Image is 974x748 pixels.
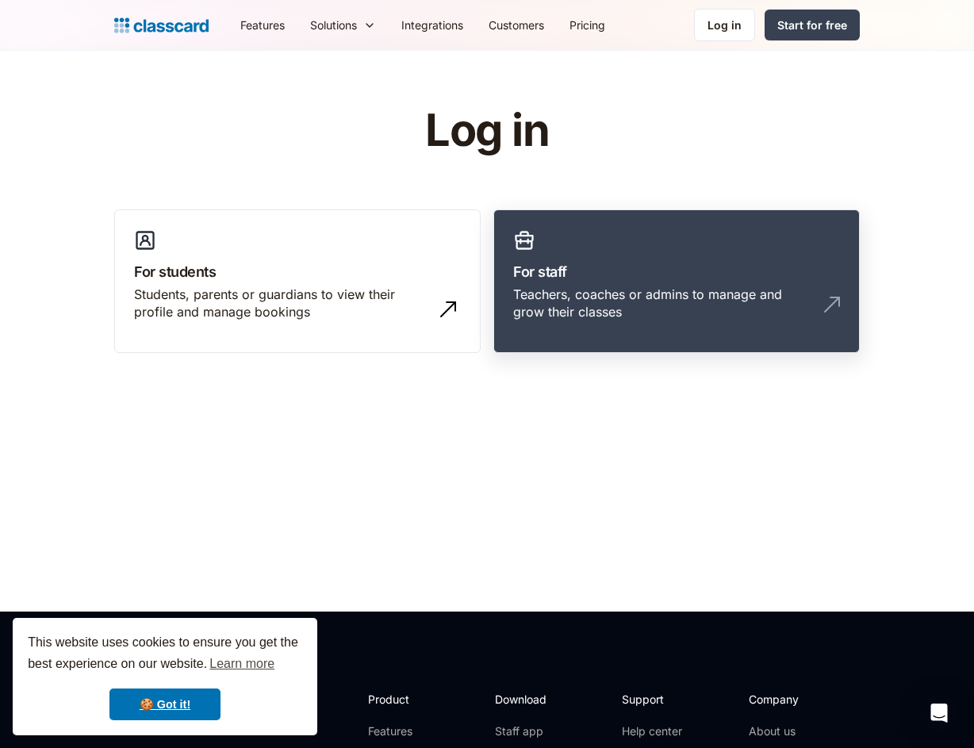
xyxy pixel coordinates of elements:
[749,723,854,739] a: About us
[389,7,476,43] a: Integrations
[707,17,742,33] div: Log in
[297,7,389,43] div: Solutions
[207,652,277,676] a: learn more about cookies
[228,7,297,43] a: Features
[236,106,739,155] h1: Log in
[368,723,453,739] a: Features
[749,691,854,708] h2: Company
[777,17,847,33] div: Start for free
[622,691,686,708] h2: Support
[109,689,220,720] a: dismiss cookie message
[134,261,461,282] h3: For students
[513,286,808,321] div: Teachers, coaches or admins to manage and grow their classes
[114,14,209,36] a: Logo
[495,723,560,739] a: Staff app
[765,10,860,40] a: Start for free
[368,691,453,708] h2: Product
[920,694,958,732] div: Open Intercom Messenger
[114,209,481,354] a: For studentsStudents, parents or guardians to view their profile and manage bookings
[622,723,686,739] a: Help center
[310,17,357,33] div: Solutions
[134,286,429,321] div: Students, parents or guardians to view their profile and manage bookings
[476,7,557,43] a: Customers
[495,691,560,708] h2: Download
[513,261,840,282] h3: For staff
[493,209,860,354] a: For staffTeachers, coaches or admins to manage and grow their classes
[13,618,317,735] div: cookieconsent
[28,633,302,676] span: This website uses cookies to ensure you get the best experience on our website.
[557,7,618,43] a: Pricing
[694,9,755,41] a: Log in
